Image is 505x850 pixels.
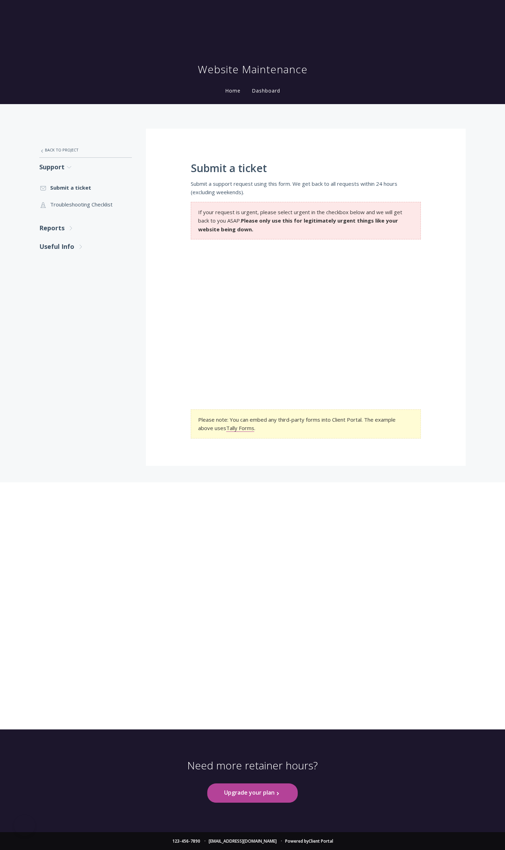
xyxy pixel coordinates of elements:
[39,196,132,213] a: Troubleshooting Checklist
[191,409,421,438] section: Please note: You can embed any third-party forms into Client Portal. The example above uses .
[198,62,308,76] h1: Website Maintenance
[191,162,421,174] h1: Submit a ticket
[309,838,333,844] a: Client Portal
[172,838,200,844] a: 123-456-7890
[187,759,318,783] p: Need more retainer hours?
[14,815,35,836] iframe: Toggle Customer Support
[191,250,421,404] iframe: Agency - Submit Ticket
[39,219,132,237] a: Reports
[226,424,254,432] a: Tally Forms
[278,839,333,843] li: Powered by
[191,202,421,239] section: If your request is urgent, please select urgent in the checkbox below and we will get back to you...
[250,87,282,94] a: Dashboard
[39,158,132,176] a: Support
[198,217,398,232] strong: Please only use this for legitimately urgent things like your website being down.
[207,783,298,803] a: Upgrade your plan
[39,237,132,256] a: Useful Info
[191,179,421,197] p: Submit a support request using this form. We get back to all requests within 24 hours (excluding ...
[209,838,277,844] a: [EMAIL_ADDRESS][DOMAIN_NAME]
[39,143,132,157] a: Back to Project
[39,179,132,196] a: Submit a ticket
[224,87,242,94] a: Home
